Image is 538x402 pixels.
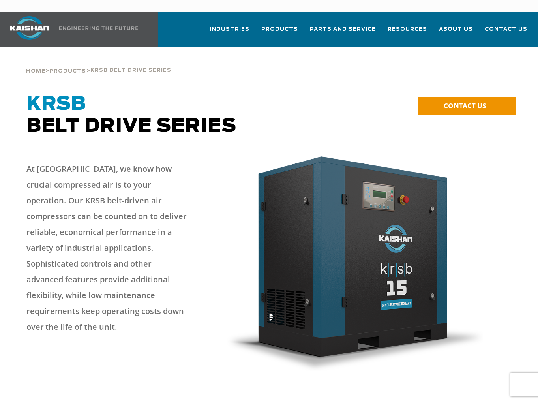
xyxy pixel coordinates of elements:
[59,26,138,30] img: Engineering the future
[439,19,473,46] a: About Us
[26,69,45,74] span: Home
[210,19,249,46] a: Industries
[26,161,188,335] p: At [GEOGRAPHIC_DATA], we know how crucial compressed air is to your operation. Our KRSB belt-driv...
[418,97,516,115] a: CONTACT US
[26,67,45,74] a: Home
[485,19,527,46] a: Contact Us
[444,101,486,110] span: CONTACT US
[439,25,473,34] span: About Us
[26,47,172,77] div: > >
[261,19,298,46] a: Products
[261,25,298,34] span: Products
[26,95,237,136] span: Belt Drive Series
[485,25,527,34] span: Contact Us
[210,25,249,34] span: Industries
[91,68,172,73] span: krsb belt drive series
[26,95,86,114] span: KRSB
[388,25,427,34] span: Resources
[50,69,86,74] span: Products
[310,25,376,34] span: Parts and Service
[310,19,376,46] a: Parts and Service
[224,153,483,371] img: krsb15
[388,19,427,46] a: Resources
[50,67,86,74] a: Products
